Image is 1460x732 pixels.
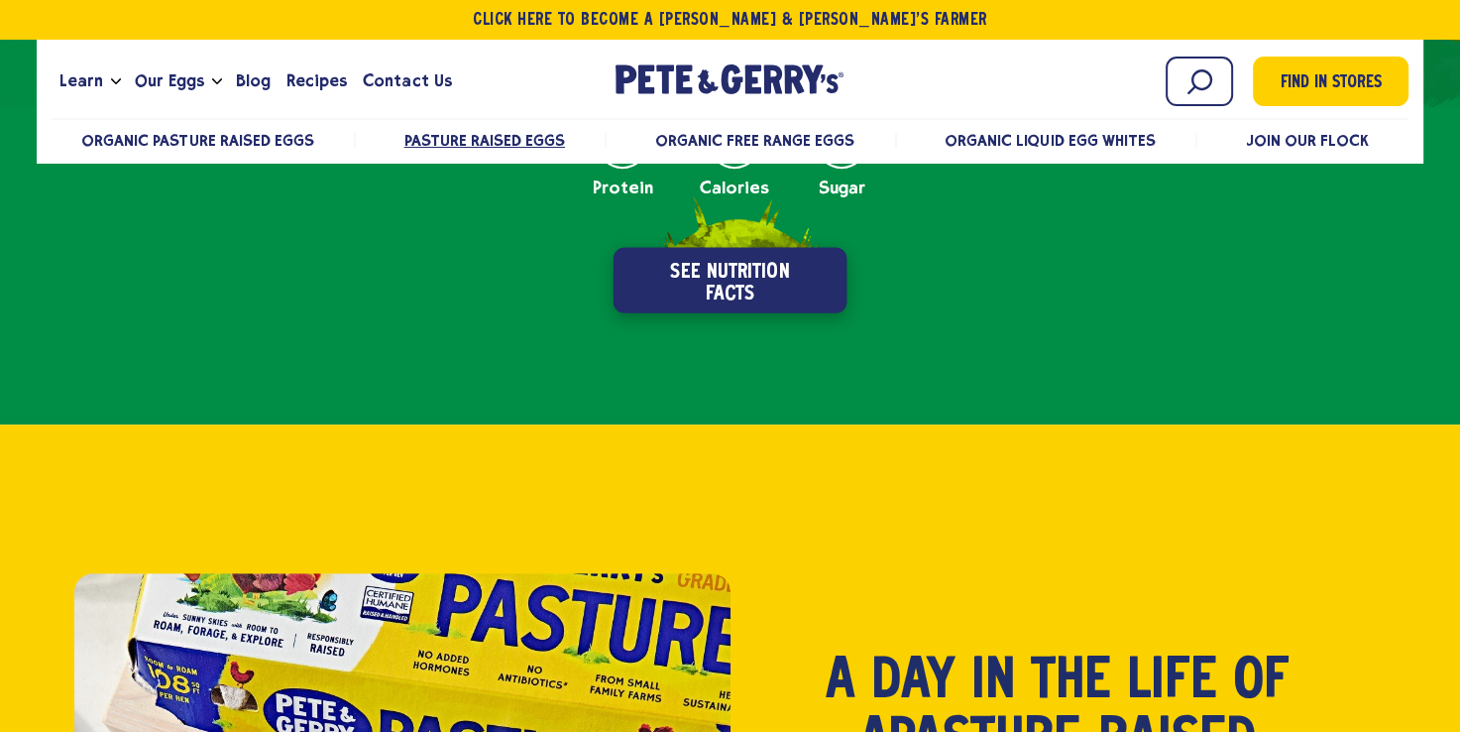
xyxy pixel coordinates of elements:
[700,179,769,196] p: Calories
[59,68,103,93] span: Learn
[111,78,121,85] button: Open the dropdown menu for Learn
[593,179,653,196] p: Protein
[655,131,854,150] a: Organic Free Range Eggs
[404,131,565,150] a: Pasture Raised Eggs
[286,68,347,93] span: Recipes
[614,247,847,312] button: See Nutrition Facts
[363,68,451,93] span: Contact Us
[135,68,204,93] span: Our Eggs
[355,55,459,108] a: Contact Us
[279,55,355,108] a: Recipes
[127,55,212,108] a: Our Eggs
[816,179,867,196] p: Sugar
[52,55,111,108] a: Learn
[52,118,1408,161] nav: desktop product menu
[81,131,314,150] a: Organic Pasture Raised Eggs
[1281,70,1382,97] span: Find in Stores
[1166,57,1233,106] input: Search
[236,68,271,93] span: Blog
[945,131,1156,150] a: Organic Liquid Egg Whites
[1245,131,1368,150] a: Join Our Flock
[212,78,222,85] button: Open the dropdown menu for Our Eggs
[1253,57,1408,106] a: Find in Stores
[228,55,279,108] a: Blog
